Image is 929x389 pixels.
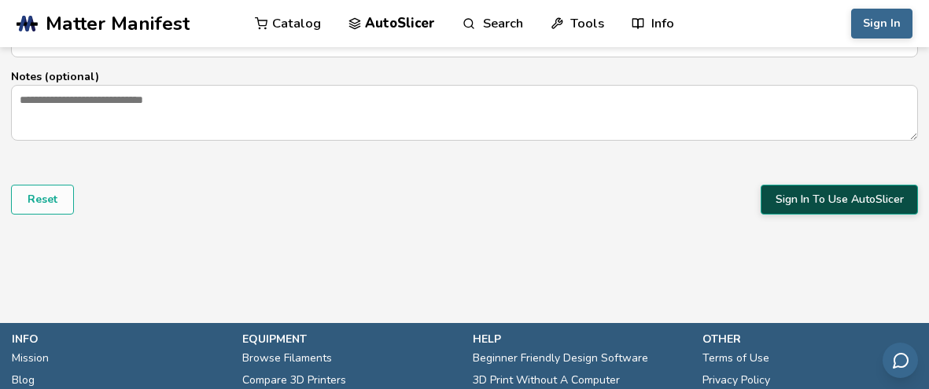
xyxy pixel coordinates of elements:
button: Send feedback via email [883,343,918,378]
a: Beginner Friendly Design Software [473,347,648,369]
p: Notes (optional) [11,68,918,85]
button: Reset [11,185,74,215]
p: other [702,331,917,347]
a: Terms of Use [702,347,769,369]
p: info [12,331,227,347]
p: equipment [242,331,457,347]
a: Mission [12,347,49,369]
span: Matter Manifest [46,13,190,35]
a: Browse Filaments [242,347,332,369]
button: Sign In [851,9,912,39]
button: Sign In To Use AutoSlicer [761,185,918,215]
p: help [473,331,688,347]
textarea: Notes (optional) [12,86,917,139]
